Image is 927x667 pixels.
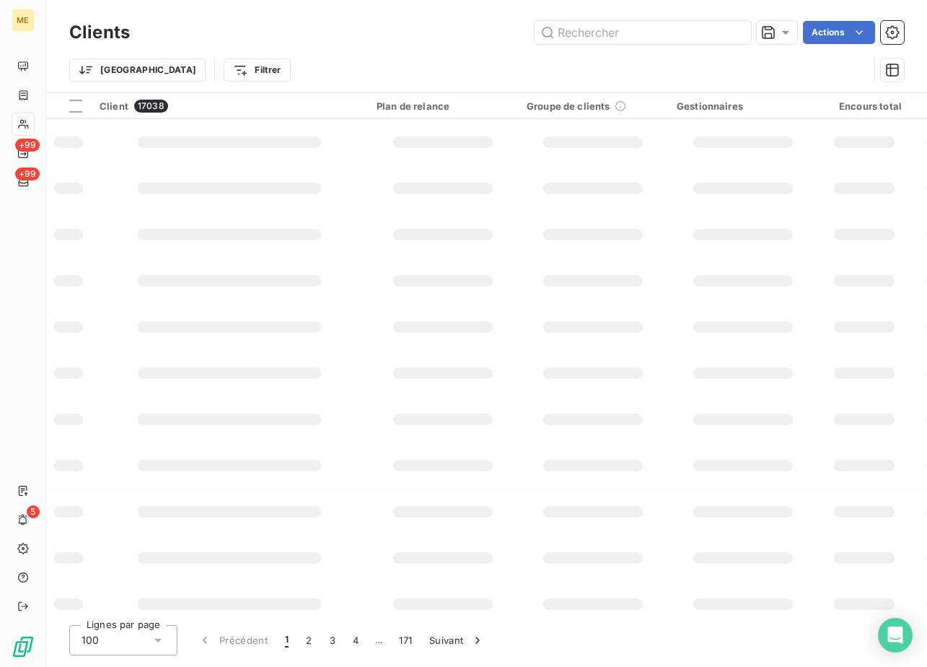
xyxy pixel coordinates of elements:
[15,139,40,152] span: +99
[367,629,390,652] span: …
[321,625,344,655] button: 3
[134,100,168,113] span: 17038
[677,100,809,112] div: Gestionnaires
[12,635,35,658] img: Logo LeanPay
[276,625,297,655] button: 1
[12,9,35,32] div: ME
[69,19,130,45] h3: Clients
[377,100,509,112] div: Plan de relance
[527,100,610,112] span: Groupe de clients
[69,58,206,82] button: [GEOGRAPHIC_DATA]
[100,100,128,112] span: Client
[285,633,289,648] span: 1
[344,625,367,655] button: 4
[224,58,290,82] button: Filtrer
[82,633,99,648] span: 100
[189,625,276,655] button: Précédent
[827,100,902,112] div: Encours total
[421,625,493,655] button: Suivant
[27,505,40,518] span: 5
[297,625,320,655] button: 2
[535,21,751,44] input: Rechercher
[878,618,913,653] div: Open Intercom Messenger
[390,625,421,655] button: 171
[15,167,40,180] span: +99
[803,21,875,44] button: Actions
